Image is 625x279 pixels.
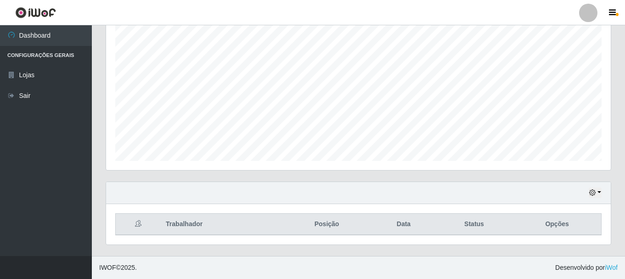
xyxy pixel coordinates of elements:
img: CoreUI Logo [15,7,56,18]
span: Desenvolvido por [555,263,618,273]
span: IWOF [99,264,116,271]
span: © 2025 . [99,263,137,273]
a: iWof [605,264,618,271]
th: Opções [513,214,601,235]
th: Trabalhador [160,214,282,235]
th: Status [435,214,513,235]
th: Posição [282,214,372,235]
th: Data [372,214,435,235]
